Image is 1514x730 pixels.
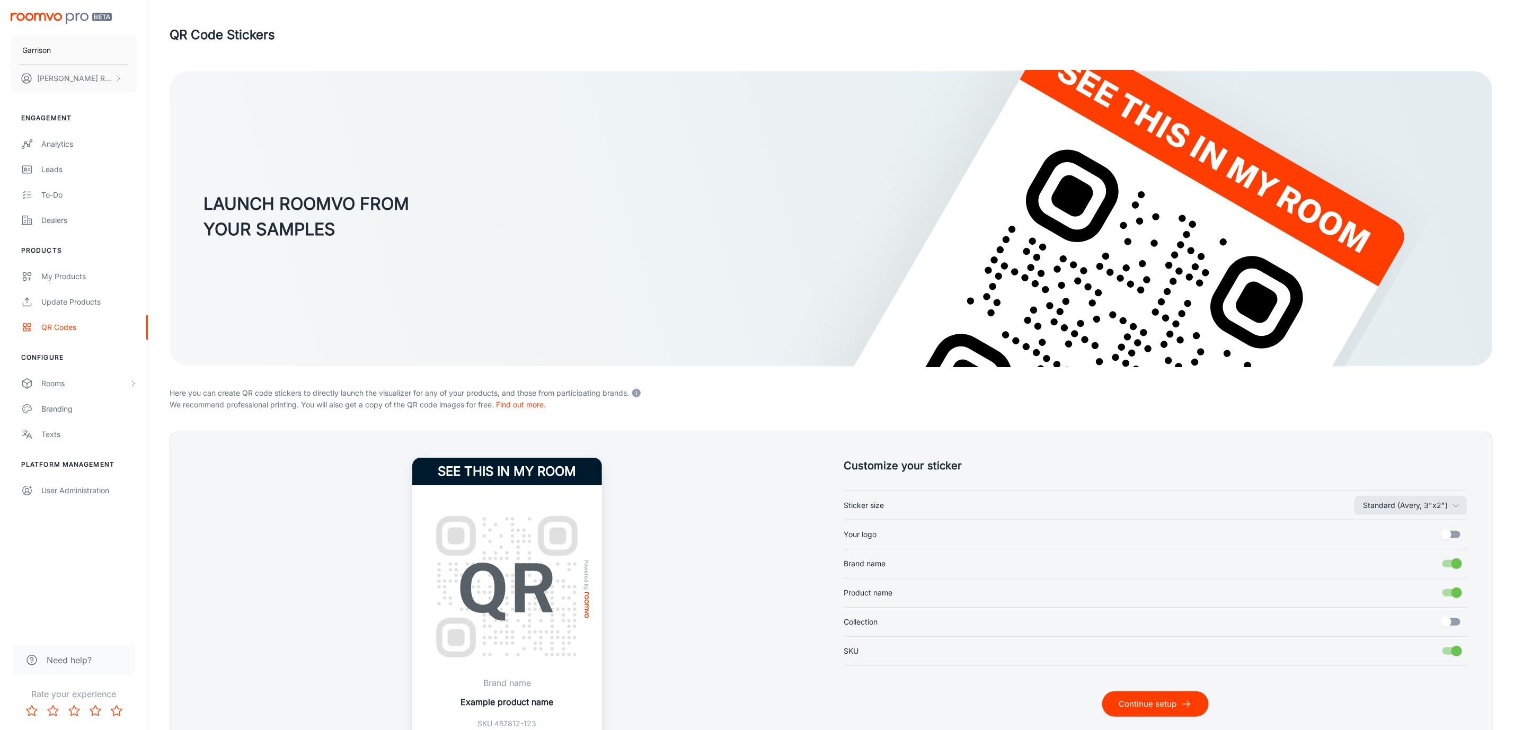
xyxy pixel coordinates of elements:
[170,399,1493,411] p: We recommend professional printing. You will also get a copy of the QR code images for free.
[844,587,893,599] span: Product name
[585,592,589,618] img: roomvo
[11,13,112,24] img: Roomvo PRO Beta
[170,385,1493,399] p: Here you can create QR code stickers to directly launch the visualizer for any of your products, ...
[41,429,137,440] div: Texts
[11,37,137,64] button: Garrison
[41,271,137,282] div: My Products
[1354,496,1467,515] button: Sticker size
[41,138,137,150] div: Analytics
[844,458,1467,474] h5: Customize your sticker
[496,400,546,409] a: Find out more.
[22,44,51,56] p: Garrison
[844,529,877,540] span: Your logo
[41,403,137,415] div: Branding
[1102,691,1209,717] button: Continue setup
[21,700,42,722] button: Rate 1 star
[106,700,127,722] button: Rate 5 star
[461,676,553,689] p: Brand name
[844,645,859,657] span: SKU
[11,65,137,92] button: [PERSON_NAME] Redfield
[41,296,137,308] div: Update Products
[170,25,275,44] h1: QR Code Stickers
[41,189,137,201] div: To-do
[844,558,886,569] span: Brand name
[42,700,64,722] button: Rate 2 star
[461,696,553,708] p: Example product name
[8,688,139,700] p: Rate your experience
[581,560,592,590] span: Powered by
[412,458,602,485] h4: See this in my room
[85,700,106,722] button: Rate 4 star
[41,485,137,496] div: User Administration
[41,164,137,175] div: Leads
[64,700,85,722] button: Rate 3 star
[41,215,137,226] div: Dealers
[47,654,92,666] span: Need help?
[41,322,137,333] div: QR Codes
[844,616,878,628] span: Collection
[37,73,112,84] p: [PERSON_NAME] Redfield
[203,191,409,242] h3: LAUNCH ROOMVO FROM YOUR SAMPLES
[844,500,884,511] span: Sticker size
[425,505,589,669] img: QR Code Example
[461,718,553,729] p: SKU 457812-123
[41,378,129,389] div: Rooms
